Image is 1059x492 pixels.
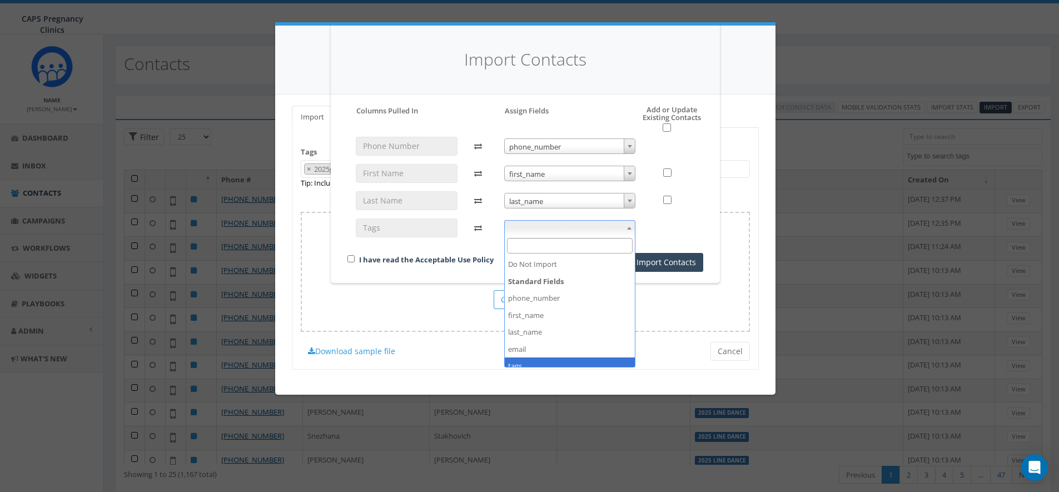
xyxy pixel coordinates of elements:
li: last_name [505,324,635,341]
a: I have read the Acceptable Use Policy [359,255,494,265]
input: Last Name [356,191,458,210]
li: tags [505,357,635,375]
span: first_name [504,166,636,181]
li: first_name [505,307,635,324]
li: Standard Fields [505,273,635,375]
h5: Columns Pulled In [356,106,418,116]
input: Tags [356,218,458,237]
li: phone_number [505,290,635,307]
strong: Standard Fields [505,273,635,290]
input: Select All [663,123,671,132]
li: email [505,341,635,358]
div: Open Intercom Messenger [1021,454,1048,481]
input: Phone Number [356,137,458,156]
span: last_name [504,193,636,208]
span: phone_number [504,138,636,154]
span: first_name [505,166,635,182]
input: First Name [356,164,458,183]
h5: Add or Update Existing Contacts [618,106,703,132]
li: Do Not Import [505,256,635,273]
span: last_name [505,193,635,209]
h4: Import Contacts [347,48,703,72]
h5: Assign Fields [505,106,549,116]
button: Import Contacts [629,253,703,272]
span: phone_number [505,139,635,155]
input: Search [507,238,633,254]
